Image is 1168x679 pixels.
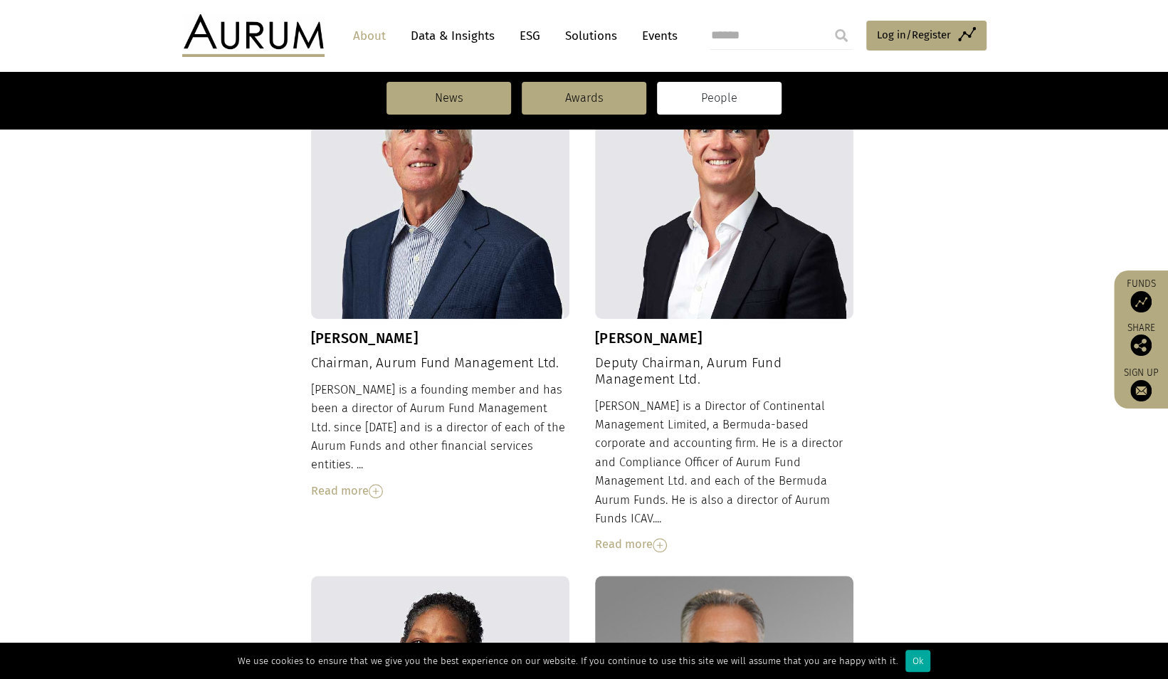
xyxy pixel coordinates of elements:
[827,21,856,50] input: Submit
[182,14,325,57] img: Aurum
[386,82,511,115] a: News
[558,23,624,49] a: Solutions
[905,650,930,672] div: Ok
[635,23,678,49] a: Events
[595,330,854,347] h3: [PERSON_NAME]
[311,330,570,347] h3: [PERSON_NAME]
[346,23,393,49] a: About
[866,21,987,51] a: Log in/Register
[653,538,667,552] img: Read More
[1130,291,1152,312] img: Access Funds
[1130,380,1152,401] img: Sign up to our newsletter
[877,26,951,43] span: Log in/Register
[1130,335,1152,356] img: Share this post
[369,484,383,498] img: Read More
[595,397,854,554] div: [PERSON_NAME] is a Director of Continental Management Limited, a Bermuda-based corporate and acco...
[1121,278,1161,312] a: Funds
[595,535,854,554] div: Read more
[311,355,570,372] h4: Chairman, Aurum Fund Management Ltd.
[311,482,570,500] div: Read more
[595,355,854,388] h4: Deputy Chairman, Aurum Fund Management Ltd.
[522,82,646,115] a: Awards
[1121,367,1161,401] a: Sign up
[512,23,547,49] a: ESG
[657,82,782,115] a: People
[311,381,570,500] div: [PERSON_NAME] is a founding member and has been a director of Aurum Fund Management Ltd. since [D...
[1121,323,1161,356] div: Share
[404,23,502,49] a: Data & Insights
